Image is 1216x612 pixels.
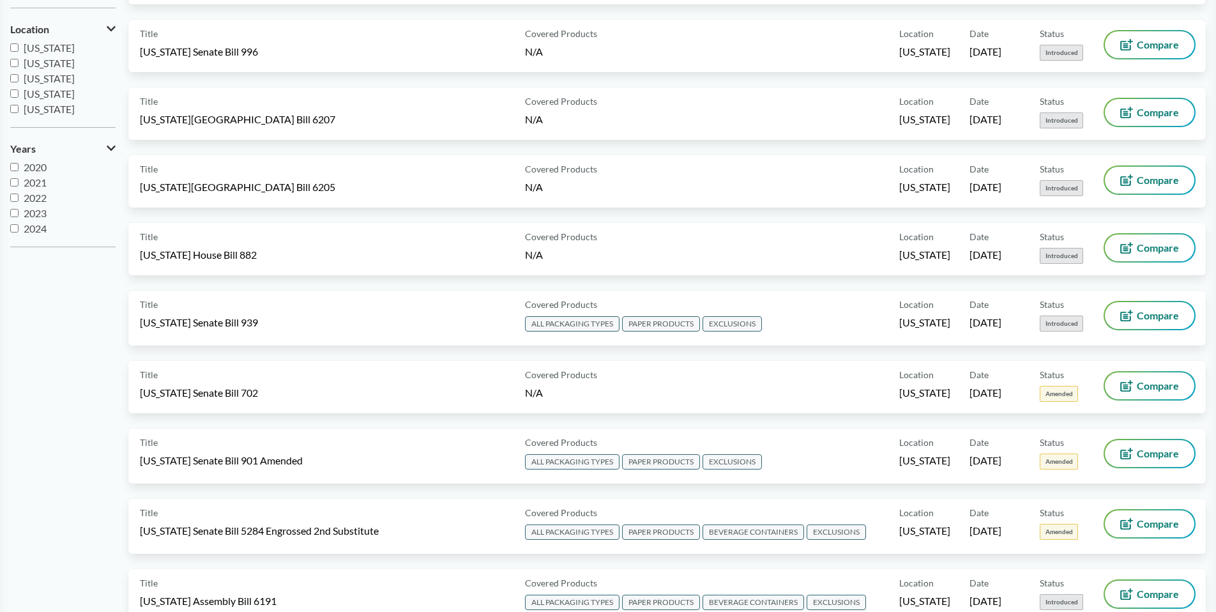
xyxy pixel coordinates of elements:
span: Title [140,506,158,519]
span: [US_STATE][GEOGRAPHIC_DATA] Bill 6205 [140,180,335,194]
input: 2020 [10,163,19,171]
span: ALL PACKAGING TYPES [525,595,619,610]
button: Compare [1105,302,1194,329]
span: N/A [525,249,543,261]
span: Introduced [1040,316,1083,332]
span: EXCLUSIONS [807,595,866,610]
span: Location [899,506,934,519]
span: Location [899,368,934,381]
span: Amended [1040,524,1078,540]
span: Location [899,576,934,590]
span: [US_STATE][GEOGRAPHIC_DATA] Bill 6207 [140,112,335,126]
span: Status [1040,162,1064,176]
span: Date [969,436,989,449]
span: Covered Products [525,506,597,519]
button: Compare [1105,581,1194,608]
input: 2024 [10,224,19,233]
span: Status [1040,27,1064,40]
span: [US_STATE] [899,180,950,194]
span: N/A [525,45,543,57]
span: EXCLUSIONS [807,524,866,540]
span: Location [10,24,49,35]
span: Date [969,506,989,519]
span: PAPER PRODUCTS [622,454,700,470]
span: [DATE] [969,594,1001,608]
span: Title [140,27,158,40]
button: Compare [1105,372,1194,399]
span: Date [969,162,989,176]
span: [DATE] [969,454,1001,468]
button: Compare [1105,234,1194,261]
span: Status [1040,506,1064,519]
span: Compare [1137,107,1179,118]
span: 2020 [24,161,47,173]
span: [US_STATE] Assembly Bill 6191 [140,594,277,608]
span: Status [1040,576,1064,590]
span: Introduced [1040,180,1083,196]
span: Location [899,95,934,108]
span: N/A [525,386,543,399]
input: 2022 [10,194,19,202]
span: ALL PACKAGING TYPES [525,524,619,540]
button: Compare [1105,99,1194,126]
input: [US_STATE] [10,105,19,113]
span: [US_STATE] [24,72,75,84]
input: [US_STATE] [10,89,19,98]
span: Title [140,162,158,176]
span: Covered Products [525,436,597,449]
span: Compare [1137,175,1179,185]
span: EXCLUSIONS [703,316,762,332]
span: Covered Products [525,368,597,381]
span: PAPER PRODUCTS [622,595,700,610]
span: Compare [1137,589,1179,599]
input: [US_STATE] [10,74,19,82]
span: Title [140,298,158,311]
span: [US_STATE] [899,316,950,330]
span: Date [969,576,989,590]
span: Status [1040,230,1064,243]
span: N/A [525,113,543,125]
span: BEVERAGE CONTAINERS [703,595,804,610]
span: EXCLUSIONS [703,454,762,470]
input: 2021 [10,178,19,187]
span: 2022 [24,192,47,204]
span: Compare [1137,40,1179,50]
span: [US_STATE] [24,57,75,69]
span: Compare [1137,448,1179,459]
span: [DATE] [969,316,1001,330]
span: [US_STATE] Senate Bill 702 [140,386,258,400]
span: 2023 [24,207,47,219]
span: Title [140,230,158,243]
span: PAPER PRODUCTS [622,524,700,540]
span: [US_STATE] [899,248,950,262]
span: Covered Products [525,576,597,590]
span: Compare [1137,310,1179,321]
span: Date [969,95,989,108]
span: [US_STATE] [899,386,950,400]
span: Location [899,436,934,449]
span: [DATE] [969,524,1001,538]
span: [US_STATE] Senate Bill 901 Amended [140,454,303,468]
span: Status [1040,95,1064,108]
span: Title [140,436,158,449]
button: Years [10,138,116,160]
span: Status [1040,298,1064,311]
button: Compare [1105,440,1194,467]
span: PAPER PRODUCTS [622,316,700,332]
span: Introduced [1040,112,1083,128]
span: Introduced [1040,45,1083,61]
span: [US_STATE] [899,454,950,468]
span: Date [969,230,989,243]
span: [US_STATE] [24,88,75,100]
span: Date [969,27,989,40]
span: Location [899,230,934,243]
span: Title [140,368,158,381]
span: Years [10,143,36,155]
button: Location [10,19,116,40]
button: Compare [1105,167,1194,194]
span: [US_STATE] [899,524,950,538]
span: Amended [1040,386,1078,402]
span: Date [969,368,989,381]
button: Compare [1105,31,1194,58]
span: Status [1040,436,1064,449]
